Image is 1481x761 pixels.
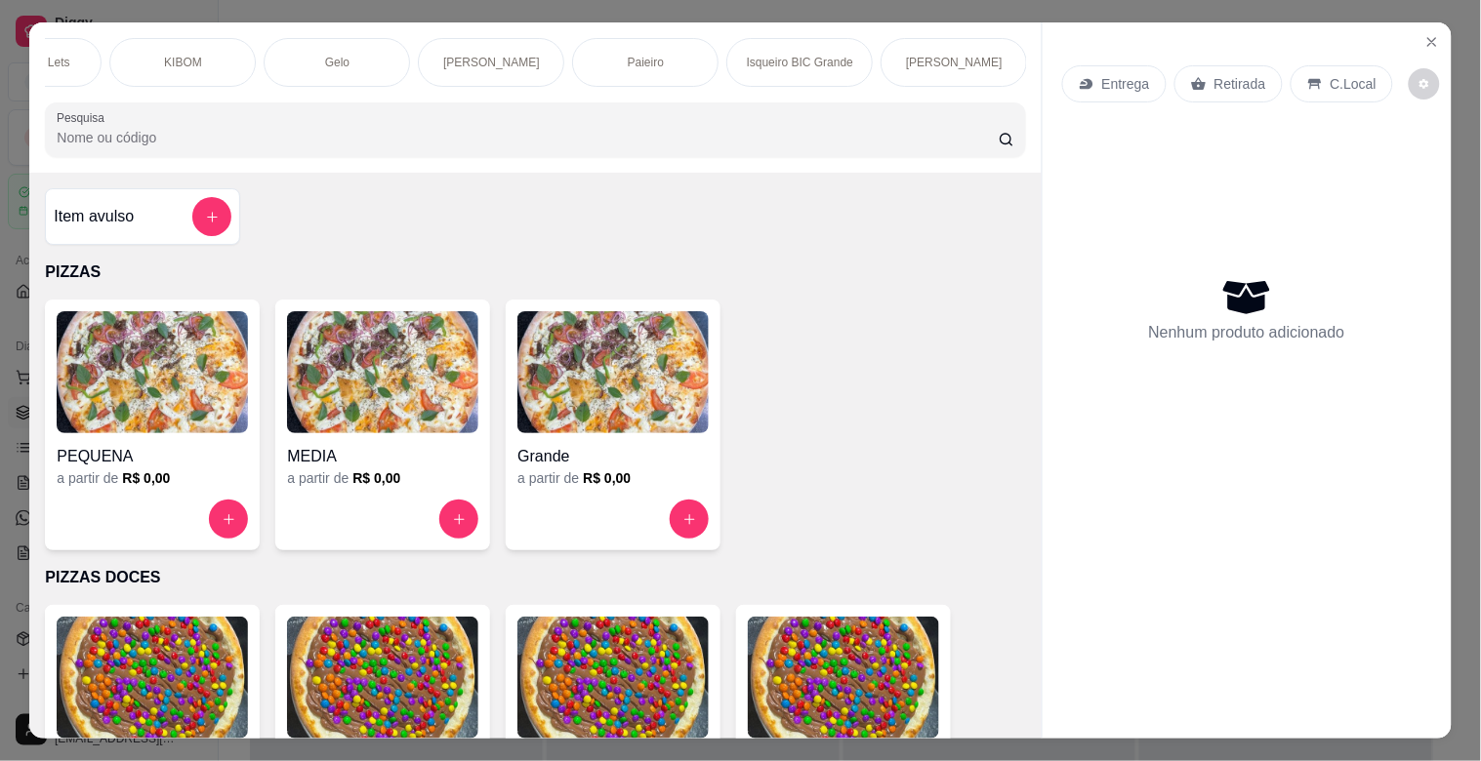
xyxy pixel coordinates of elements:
img: product-image [287,311,478,433]
img: product-image [57,617,248,739]
p: [PERSON_NAME] [443,55,540,70]
img: product-image [517,311,709,433]
div: a partir de [517,468,709,488]
p: Paieiro [628,55,664,70]
img: product-image [287,617,478,739]
h6: R$ 0,00 [583,468,631,488]
div: a partir de [287,468,478,488]
img: product-image [517,617,709,739]
h6: R$ 0,00 [122,468,170,488]
button: add-separate-item [192,197,231,236]
p: KIBOM [164,55,202,70]
label: Pesquisa [57,109,111,126]
p: Gelo [325,55,350,70]
p: Isqueiro BIC Grande [747,55,853,70]
input: Pesquisa [57,128,999,147]
button: increase-product-quantity [209,500,248,539]
p: PIZZAS [45,260,1025,284]
button: decrease-product-quantity [1409,68,1440,100]
p: Nenhum produto adicionado [1149,321,1345,344]
button: Close [1417,26,1448,58]
p: C.Local [1331,74,1377,94]
button: increase-product-quantity [439,500,478,539]
img: product-image [57,311,248,433]
h4: PEQUENA [57,445,248,468]
p: PIZZAS DOCES [45,566,1025,589]
h4: MEDIA [287,445,478,468]
h4: Grande [517,445,709,468]
div: a partir de [57,468,248,488]
img: product-image [748,617,939,739]
p: Retirada [1214,74,1266,94]
p: Entrega [1102,74,1150,94]
button: increase-product-quantity [670,500,709,539]
h4: Item avulso [54,205,134,228]
p: [PERSON_NAME] [906,55,1003,70]
h6: R$ 0,00 [352,468,400,488]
